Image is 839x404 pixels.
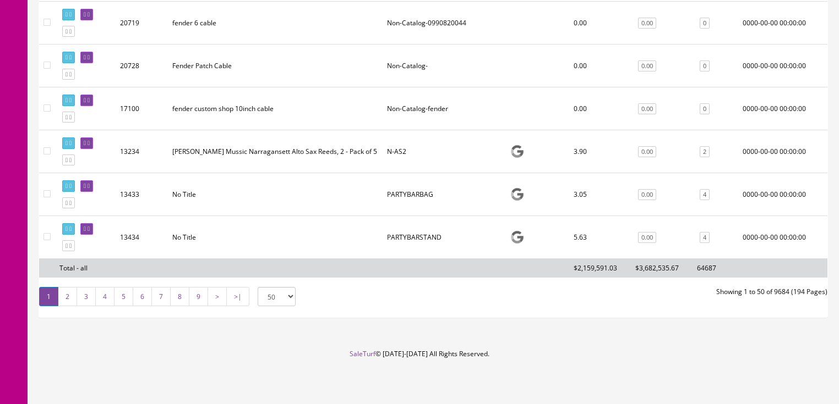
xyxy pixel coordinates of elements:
[168,2,383,45] td: fender 6 cable
[168,216,383,259] td: No Title
[168,45,383,87] td: Fender Patch Cable
[738,87,827,130] td: 0000-00-00 00:00:00
[638,103,656,115] a: 0.00
[693,259,738,278] td: 64687
[638,189,656,201] a: 0.00
[114,287,133,306] a: 5
[569,87,631,130] td: 0.00
[116,173,168,216] td: 13433
[638,146,656,158] a: 0.00
[510,187,525,202] img: google_shopping
[700,103,710,115] a: 0
[569,216,631,259] td: 5.63
[208,287,227,306] a: >
[116,216,168,259] td: 13434
[383,173,505,216] td: PARTYBARBAG
[350,349,375,358] a: SaleTurf
[151,287,171,306] a: 7
[116,87,168,130] td: 17100
[510,230,525,245] img: google_shopping
[738,173,827,216] td: 0000-00-00 00:00:00
[569,259,631,278] td: $2,159,591.03
[569,130,631,173] td: 3.90
[383,45,505,87] td: Non-Catalog-
[383,130,505,173] td: N-AS2
[170,287,189,306] a: 8
[189,287,208,306] a: 9
[638,60,656,72] a: 0.00
[700,189,710,201] a: 4
[383,216,505,259] td: PARTYBARSTAND
[226,287,249,306] a: >|
[569,45,631,87] td: 0.00
[569,2,631,45] td: 0.00
[168,130,383,173] td: Harris Mussic Narragansett Alto Sax Reeds, 2 - Pack of 5
[133,287,152,306] a: 6
[95,287,115,306] a: 4
[569,173,631,216] td: 3.05
[631,259,693,278] td: $3,682,535.67
[168,87,383,130] td: fender custom shop 10inch cable
[738,2,827,45] td: 0000-00-00 00:00:00
[433,287,836,297] div: Showing 1 to 50 of 9684 (194 Pages)
[383,87,505,130] td: Non-Catalog-fender
[738,216,827,259] td: 0000-00-00 00:00:00
[738,130,827,173] td: 0000-00-00 00:00:00
[116,2,168,45] td: 20719
[116,45,168,87] td: 20728
[700,146,710,158] a: 2
[638,18,656,29] a: 0.00
[116,130,168,173] td: 13234
[738,45,827,87] td: 0000-00-00 00:00:00
[700,60,710,72] a: 0
[700,232,710,243] a: 4
[39,287,58,306] span: 1
[510,144,525,159] img: google_shopping
[383,2,505,45] td: Non-Catalog-0990820044
[58,287,77,306] a: 2
[638,232,656,243] a: 0.00
[55,259,116,278] td: Total - all
[77,287,96,306] a: 3
[700,18,710,29] a: 0
[168,173,383,216] td: No Title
